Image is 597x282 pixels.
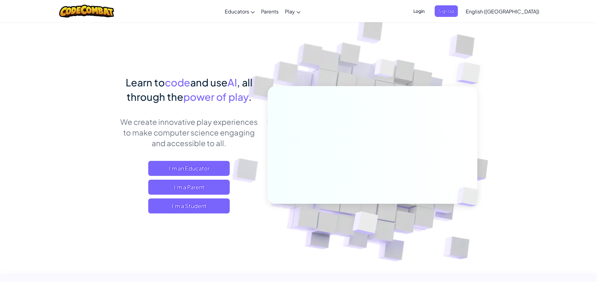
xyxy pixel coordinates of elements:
[466,8,539,15] span: English ([GEOGRAPHIC_DATA])
[126,76,165,89] span: Learn to
[148,180,230,195] a: I'm a Parent
[148,198,230,213] button: I'm a Student
[59,5,114,18] img: CodeCombat logo
[249,90,252,103] span: .
[446,174,493,220] img: Overlap cubes
[120,116,258,148] p: We create innovative play experiences to make computer science engaging and accessible to all.
[183,90,249,103] span: power of play
[258,3,282,20] a: Parents
[148,161,230,176] a: I'm an Educator
[435,5,458,17] button: Sign Up
[282,3,304,20] a: Play
[228,76,237,89] span: AI
[225,8,249,15] span: Educators
[165,76,190,89] span: code
[362,47,407,93] img: Overlap cubes
[410,5,428,17] button: Login
[463,3,542,20] a: English ([GEOGRAPHIC_DATA])
[444,47,498,100] img: Overlap cubes
[222,3,258,20] a: Educators
[285,8,295,15] span: Play
[337,198,393,250] img: Overlap cubes
[190,76,228,89] span: and use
